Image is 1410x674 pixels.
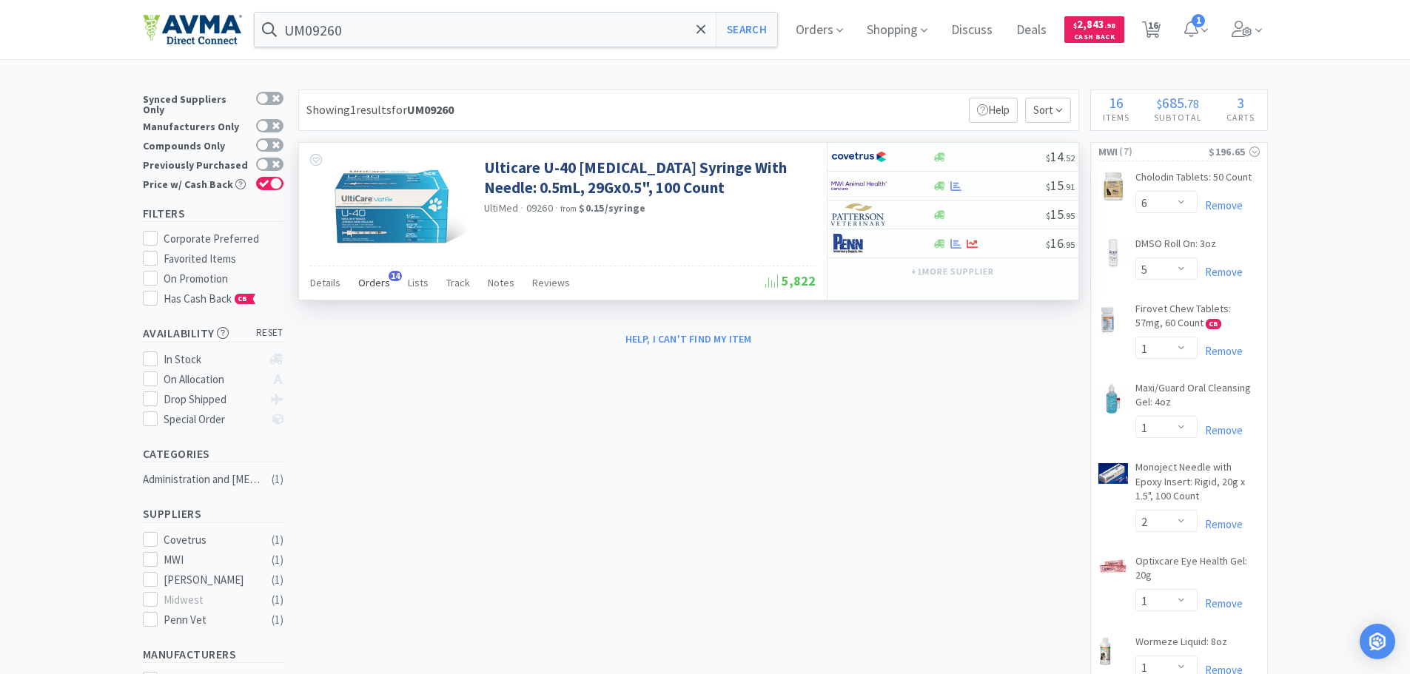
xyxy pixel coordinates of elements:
[272,611,283,629] div: ( 1 )
[831,146,887,168] img: 77fca1acd8b6420a9015268ca798ef17_1.png
[389,271,402,281] span: 14
[1187,96,1199,111] span: 78
[256,326,283,341] span: reset
[143,646,283,663] h5: Manufacturers
[164,270,283,288] div: On Promotion
[1135,381,1260,416] a: Maxi/Guard Oral Cleansing Gel: 4oz
[143,138,249,151] div: Compounds Only
[143,119,249,132] div: Manufacturers Only
[1135,237,1216,257] a: DMSO Roll On: 3oz
[323,158,468,254] img: 20c4c1396b9f45d380fe0fe7dc0fa11b_567718.png
[1109,93,1124,112] span: 16
[1198,596,1243,610] a: Remove
[520,201,523,215] span: ·
[408,276,429,289] span: Lists
[1135,302,1260,337] a: Firovet Chew Tablets: 57mg, 60 Count CB
[1135,460,1260,510] a: Monoject Needle with Epoxy Insert: Rigid, 20g x 1.5", 100 Count
[1046,177,1075,194] span: 15
[1098,305,1118,334] img: 2f7751e0bef24510b0033b47b99fed39_617033.png
[1046,206,1075,223] span: 15
[1073,33,1115,43] span: Cash Back
[765,272,816,289] span: 5,822
[358,276,390,289] span: Orders
[1010,24,1053,37] a: Deals
[1098,144,1118,160] span: MWI
[1091,110,1142,124] h4: Items
[1209,144,1259,160] div: $196.65
[1098,384,1128,414] img: df83cedb210b45b9a366dbba8c33f8a1_18075.png
[1064,181,1075,192] span: . 91
[1215,110,1267,124] h4: Carts
[1135,170,1252,191] a: Cholodin Tablets: 50 Count
[1104,21,1115,30] span: . 98
[143,325,283,342] h5: Availability
[1046,239,1050,250] span: $
[164,250,283,268] div: Favorited Items
[392,102,454,117] span: for
[272,571,283,589] div: ( 1 )
[143,158,249,170] div: Previously Purchased
[1142,110,1215,124] h4: Subtotal
[164,391,262,408] div: Drop Shipped
[1046,152,1050,164] span: $
[831,203,887,226] img: f5e969b455434c6296c6d81ef179fa71_3.png
[1025,98,1071,123] span: Sort
[1198,517,1243,531] a: Remove
[143,445,283,462] h5: Categories
[143,92,249,115] div: Synced Suppliers Only
[1162,93,1184,112] span: 685
[1064,239,1075,250] span: . 95
[831,232,887,255] img: e1133ece90fa4a959c5ae41b0808c578_9.png
[1064,10,1124,50] a: $2,843.98Cash Back
[164,291,256,306] span: Has Cash Back
[526,201,553,215] span: 09260
[1073,21,1077,30] span: $
[255,13,778,47] input: Search by item, sku, manufacturer, ingredient, size...
[716,13,777,47] button: Search
[1098,172,1128,201] img: e77680b11cc048cd93748b7c361e07d2_7903.png
[1360,624,1395,659] div: Open Intercom Messenger
[446,276,470,289] span: Track
[1198,198,1243,212] a: Remove
[164,611,255,629] div: Penn Vet
[272,471,283,488] div: ( 1 )
[484,158,812,198] a: Ulticare U-40 [MEDICAL_DATA] Syringe With Needle: 0.5mL, 29Gx0.5", 100 Count
[164,230,283,248] div: Corporate Preferred
[484,201,519,215] a: UltiMed
[306,101,454,120] div: Showing 1 results
[143,205,283,222] h5: Filters
[143,14,242,45] img: e4e33dab9f054f5782a47901c742baa9_102.png
[904,261,1001,282] button: +1more supplier
[1237,93,1244,112] span: 3
[1198,423,1243,437] a: Remove
[945,24,998,37] a: Discuss
[143,471,263,488] div: Administration and [MEDICAL_DATA]
[1198,344,1243,358] a: Remove
[1206,320,1221,328] span: CB
[1136,25,1166,38] a: 16
[235,294,250,303] span: CB
[407,102,454,117] strong: UM09260
[272,531,283,549] div: ( 1 )
[532,276,570,289] span: Reviews
[164,571,255,589] div: [PERSON_NAME]
[969,98,1018,123] p: Help
[1118,144,1209,159] span: ( 7 )
[488,276,514,289] span: Notes
[560,203,577,214] span: from
[164,371,262,388] div: On Allocation
[1135,554,1260,589] a: Optixcare Eye Health Gel: 20g
[164,531,255,549] div: Covetrus
[831,175,887,197] img: f6b2451649754179b5b4e0c70c3f7cb0_2.png
[164,351,262,368] div: In Stock
[1046,235,1075,252] span: 16
[164,411,262,428] div: Special Order
[164,591,255,609] div: Midwest
[1098,557,1128,575] img: de3880514aab409eaa63936fbbbb1428_265010.png
[1064,210,1075,221] span: . 95
[1135,635,1227,656] a: Wormeze Liquid: 8oz
[310,276,340,289] span: Details
[1046,210,1050,221] span: $
[1157,96,1162,111] span: $
[1142,95,1215,110] div: .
